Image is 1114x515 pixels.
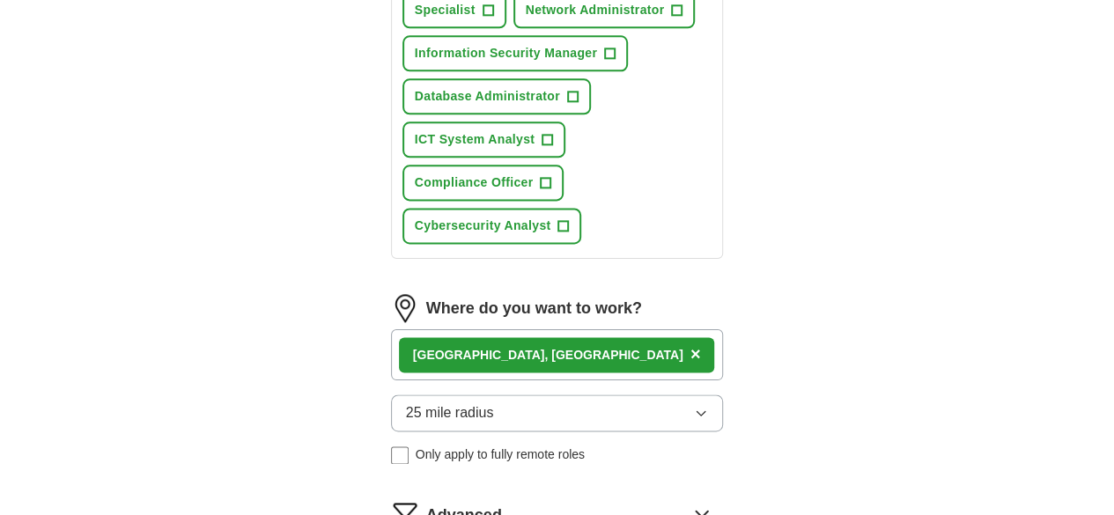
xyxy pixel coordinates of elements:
span: 25 mile radius [406,402,494,423]
span: Information Security Manager [415,44,597,63]
button: 25 mile radius [391,394,724,431]
input: Only apply to fully remote roles [391,446,409,464]
span: Network Administrator [526,1,665,19]
div: [GEOGRAPHIC_DATA], [GEOGRAPHIC_DATA] [413,346,683,364]
button: Compliance Officer [402,165,564,201]
span: × [690,344,701,364]
img: location.png [391,294,419,322]
span: Specialist [415,1,476,19]
span: Cybersecurity Analyst [415,217,551,235]
label: Where do you want to work? [426,297,642,320]
button: × [690,342,701,368]
button: Information Security Manager [402,35,628,71]
span: Only apply to fully remote roles [416,445,585,464]
button: ICT System Analyst [402,121,566,158]
span: Compliance Officer [415,173,534,192]
span: ICT System Analyst [415,130,535,149]
button: Cybersecurity Analyst [402,208,582,244]
span: Database Administrator [415,87,560,106]
button: Database Administrator [402,78,591,114]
